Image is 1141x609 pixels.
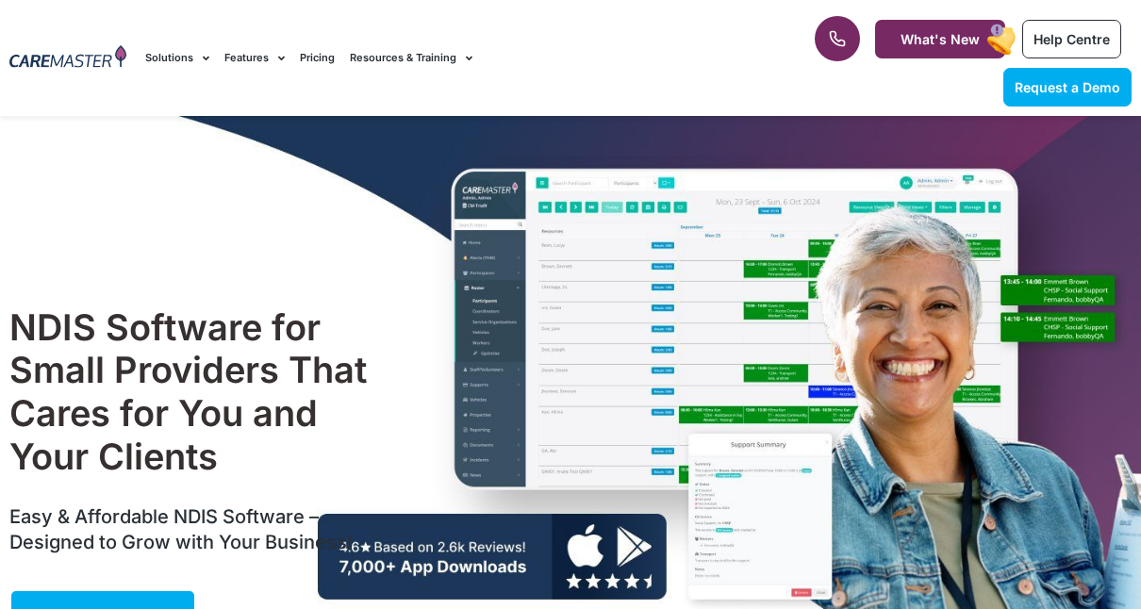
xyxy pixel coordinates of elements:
[300,26,335,90] a: Pricing
[1003,68,1132,107] a: Request a Demo
[1022,20,1121,58] a: Help Centre
[9,505,353,553] span: Easy & Affordable NDIS Software – Designed to Grow with Your Business!
[1034,31,1110,47] span: Help Centre
[145,26,209,90] a: Solutions
[224,26,285,90] a: Features
[9,45,126,72] img: CareMaster Logo
[9,306,390,478] h1: NDIS Software for Small Providers That Cares for You and Your Clients
[1015,79,1120,95] span: Request a Demo
[350,26,472,90] a: Resources & Training
[875,20,1005,58] a: What's New
[901,31,980,47] span: What's New
[145,26,728,90] nav: Menu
